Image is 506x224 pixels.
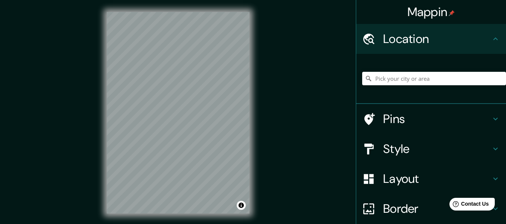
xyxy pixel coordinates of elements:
div: Pins [356,104,506,134]
button: Toggle attribution [237,201,246,210]
h4: Style [383,141,491,156]
div: Border [356,194,506,224]
input: Pick your city or area [362,72,506,85]
h4: Mappin [407,4,455,19]
h4: Pins [383,111,491,126]
h4: Location [383,31,491,46]
div: Style [356,134,506,164]
div: Location [356,24,506,54]
div: Layout [356,164,506,194]
h4: Border [383,201,491,216]
iframe: Help widget launcher [439,195,498,216]
canvas: Map [107,12,249,214]
img: pin-icon.png [449,10,455,16]
h4: Layout [383,171,491,186]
